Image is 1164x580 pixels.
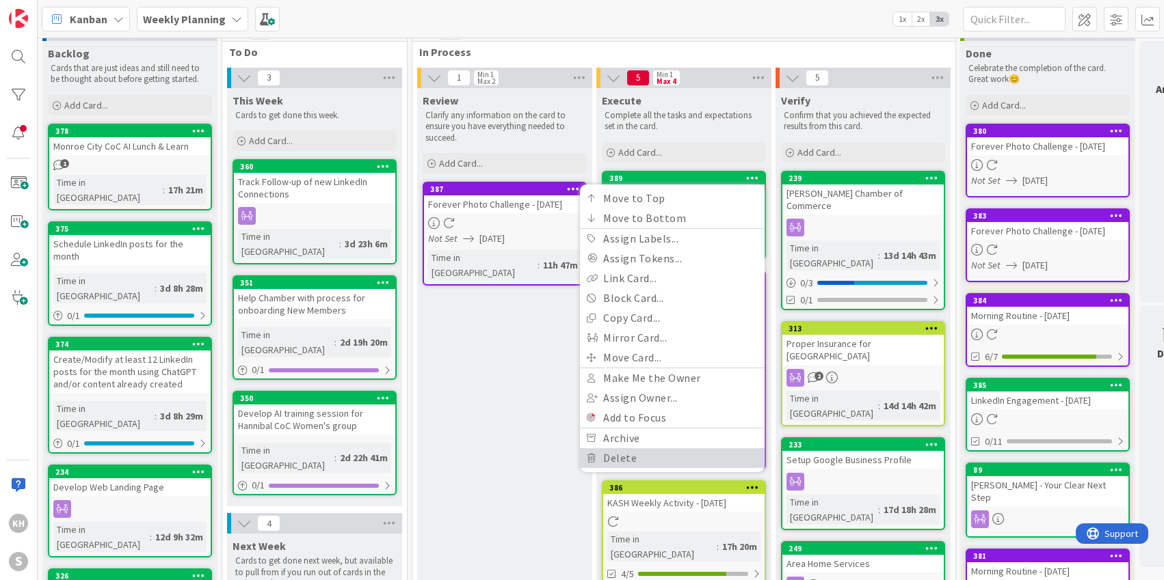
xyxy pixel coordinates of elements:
span: 1 [447,70,471,86]
div: Time in [GEOGRAPHIC_DATA] [607,531,717,562]
div: 17h 20m [719,539,760,554]
a: Assign Owner... [580,388,765,408]
div: 11h 47m [540,258,581,273]
span: : [878,502,880,517]
div: Proper Insurance for [GEOGRAPHIC_DATA] [782,335,944,365]
a: Delete [580,448,765,468]
div: 234 [49,466,211,478]
a: 389Move to TopMove to BottomAssign Labels...Assign Tokens...Link Card...Block Card...Copy Card...... [602,171,766,260]
div: 378Monroe City CoC AI Lunch & Learn [49,125,211,155]
div: 0/1 [49,307,211,324]
div: Setup Google Business Profile [782,451,944,469]
div: Time in [GEOGRAPHIC_DATA] [53,175,163,205]
a: 239[PERSON_NAME] Chamber of CommerceTime in [GEOGRAPHIC_DATA]:13d 14h 43m0/30/1 [781,171,945,310]
div: 89 [967,464,1128,476]
span: : [878,398,880,413]
p: Cards that are just ideas and still need to be thought about before getting started. [51,63,209,85]
div: Help Chamber with process for onboarding New Members [234,289,395,319]
a: 387Forever Photo Challenge - [DATE]Not Set[DATE]Time in [GEOGRAPHIC_DATA]:11h 47m [423,182,587,286]
div: 14d 14h 42m [880,398,940,413]
a: Archive [580,428,765,448]
a: Add to Focus [580,408,765,428]
div: Create/Modify at least 12 LinkedIn posts for the month using ChatGPT and/or content already created [49,350,211,393]
div: 389 [609,174,765,183]
div: KASH Weekly Activity - [DATE] [603,494,765,512]
div: 239 [789,174,944,183]
a: Assign Labels... [580,229,765,249]
div: 2d 19h 20m [336,335,391,350]
a: Make Me the Owner [580,368,765,388]
div: 383 [973,211,1128,221]
a: 234Develop Web Landing PageTime in [GEOGRAPHIC_DATA]:12d 9h 32m [48,465,212,557]
div: 350 [240,393,395,403]
span: 2 [815,372,823,381]
p: Celebrate the completion of the card. Great work [968,63,1127,85]
div: Time in [GEOGRAPHIC_DATA] [238,443,334,473]
div: 386 [603,482,765,494]
a: Assign Tokens... [580,249,765,268]
div: 313Proper Insurance for [GEOGRAPHIC_DATA] [782,322,944,365]
div: 313 [782,322,944,335]
div: 384 [967,294,1128,307]
div: 350Develop AI training session for Hannibal CoC Women's group [234,392,395,434]
div: 17h 21m [165,182,207,197]
a: 383Forever Photo Challenge - [DATE]Not Set[DATE] [966,208,1130,282]
div: 386 [609,483,765,493]
span: Add Card... [797,146,841,158]
div: 0/1 [49,435,211,452]
span: [DATE] [1022,258,1048,273]
a: 375Schedule LinkedIn posts for the monthTime in [GEOGRAPHIC_DATA]:3d 8h 28m0/1 [48,221,212,326]
div: 234 [55,467,211,477]
div: 233Setup Google Business Profile [782,439,944,469]
span: In Process [419,45,938,59]
div: 13d 14h 43m [880,248,940,263]
p: Complete all the tasks and expectations set in the card. [605,110,763,133]
a: 360Track Follow-up of new LinkedIn ConnectionsTime in [GEOGRAPHIC_DATA]:3d 23h 6m [233,159,397,264]
div: 3d 23h 6m [341,236,391,251]
div: 386KASH Weekly Activity - [DATE] [603,482,765,512]
a: Copy Card... [580,308,765,328]
div: Monroe City CoC AI Lunch & Learn [49,137,211,155]
div: 249Area Home Services [782,542,944,572]
div: Time in [GEOGRAPHIC_DATA] [53,522,150,552]
a: Block Card... [580,288,765,308]
div: Time in [GEOGRAPHIC_DATA] [53,273,155,303]
span: 0 / 3 [800,276,813,290]
div: 351 [240,278,395,288]
i: Not Set [428,232,458,245]
div: 384 [973,296,1128,305]
div: 389Move to TopMove to BottomAssign Labels...Assign Tokens...Link Card...Block Card...Copy Card...... [603,172,765,202]
span: This Week [233,94,283,107]
span: Add Card... [249,135,293,147]
div: S [9,552,28,571]
a: 350Develop AI training session for Hannibal CoC Women's groupTime in [GEOGRAPHIC_DATA]:2d 22h 41m0/1 [233,391,397,495]
div: 89 [973,465,1128,475]
span: : [339,236,341,251]
span: : [334,335,336,350]
div: Develop Web Landing Page [49,478,211,496]
div: Forever Photo Challenge - [DATE] [967,222,1128,240]
span: 0 / 1 [67,437,80,451]
div: 375 [49,223,211,235]
div: 385LinkedIn Engagement - [DATE] [967,379,1128,409]
a: 351Help Chamber with process for onboarding New MembersTime in [GEOGRAPHIC_DATA]:2d 19h 20m0/1 [233,275,397,380]
span: 0 / 1 [252,363,265,377]
a: Move to Top [580,189,765,208]
div: [PERSON_NAME] - Your Clear Next Step [967,476,1128,506]
input: Quick Filter... [963,7,1066,31]
div: 233 [782,439,944,451]
div: 0/1 [234,477,395,494]
div: Time in [GEOGRAPHIC_DATA] [428,250,538,280]
div: Time in [GEOGRAPHIC_DATA] [238,327,334,357]
div: 378 [55,126,211,136]
span: 0/11 [985,434,1003,449]
span: Add Card... [439,157,483,169]
div: 378 [49,125,211,137]
span: Add Card... [618,146,662,158]
div: 389Move to TopMove to BottomAssign Labels...Assign Tokens...Link Card...Block Card...Copy Card...... [603,172,765,184]
a: Link Card... [580,268,765,288]
span: Next Week [233,539,286,553]
div: 374 [49,338,211,350]
div: 381 [973,551,1128,561]
div: Time in [GEOGRAPHIC_DATA] [786,495,878,525]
